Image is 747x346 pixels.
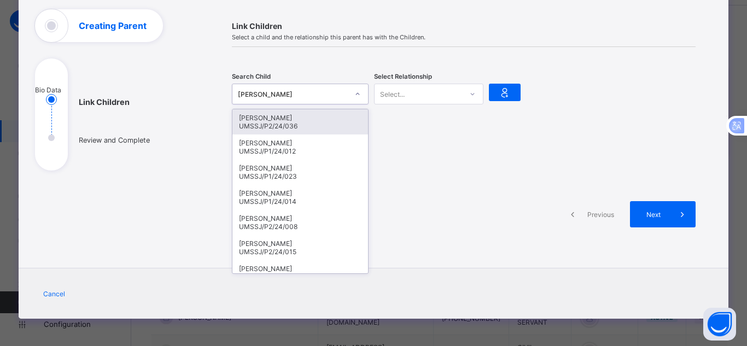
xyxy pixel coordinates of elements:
[374,73,432,80] span: Select Relationship
[239,164,361,172] div: [PERSON_NAME]
[239,147,361,155] div: UMSSJ/P1/24/012
[239,172,361,180] div: UMSSJ/P1/24/023
[638,210,669,219] span: Next
[239,197,361,206] div: UMSSJ/P1/24/014
[43,290,65,298] span: Cancel
[232,21,696,31] span: Link Children
[238,90,348,98] div: [PERSON_NAME]
[232,73,271,80] span: Search Child
[232,33,696,41] span: Select a child and the relationship this parent has with the Children.
[586,210,616,219] span: Previous
[239,273,361,281] div: UMSSJ/P2/24/017
[239,114,361,122] div: [PERSON_NAME]
[239,222,361,231] div: UMSSJ/P2/24/008
[239,265,361,273] div: [PERSON_NAME]
[380,84,405,104] div: Select...
[239,248,361,256] div: UMSSJ/P2/24/015
[35,86,61,94] span: Bio Data
[239,139,361,147] div: [PERSON_NAME]
[79,21,147,30] h1: Creating Parent
[239,189,361,197] div: [PERSON_NAME]
[239,214,361,222] div: [PERSON_NAME]
[239,122,361,130] div: UMSSJ/P2/24/036
[703,308,736,341] button: Open asap
[239,239,361,248] div: [PERSON_NAME]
